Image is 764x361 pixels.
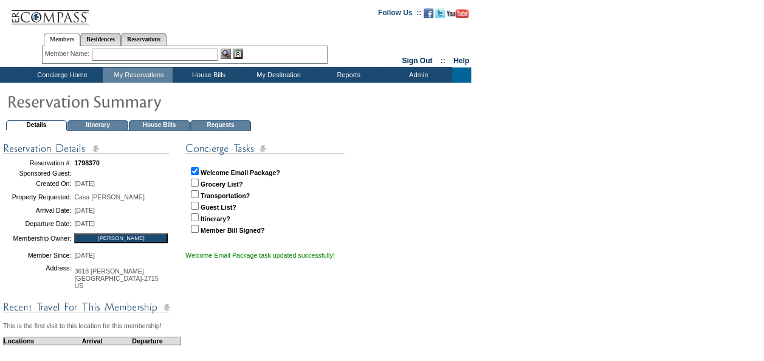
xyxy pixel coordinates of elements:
img: View [221,49,231,59]
a: Subscribe to our YouTube Channel [447,12,469,19]
a: Help [453,57,469,65]
span: [DATE] [74,180,95,187]
strong: Package? [250,169,280,176]
strong: Member Bill Signed? [201,227,264,234]
img: subTtlConRecTravel.gif [3,300,170,315]
a: Sign Out [402,57,432,65]
input: [PERSON_NAME] [74,233,168,243]
td: Property Requested: [3,190,71,204]
img: subTtlConResDetails.gif [3,141,170,156]
td: Admin [382,67,452,83]
td: Departure [114,337,181,345]
img: Subscribe to our YouTube Channel [447,9,469,18]
td: Member Since: [3,247,71,264]
img: Reservations [233,49,243,59]
span: :: [441,57,446,65]
td: Requests [190,120,251,131]
img: subTtlConTasks.gif [185,141,345,156]
td: Address: [3,264,71,292]
td: Details [6,120,67,131]
td: Concierge Home [19,67,103,83]
strong: Itinerary? [201,215,230,222]
td: Created On: [3,177,71,190]
strong: Grocery List? [201,180,243,188]
strong: Welcome Email [201,169,248,176]
a: Follow us on Twitter [435,12,445,19]
div: Member Name: [45,49,92,59]
span: [DATE] [74,252,95,259]
td: My Destination [243,67,312,83]
span: [DATE] [74,220,95,227]
td: Sponsored Guest: [3,170,71,177]
div: Welcome Email Package task updated successfully! [185,252,373,259]
a: Residences [80,33,121,46]
a: Become our fan on Facebook [424,12,433,19]
span: Casa [PERSON_NAME] [74,193,144,201]
img: Become our fan on Facebook [424,9,433,18]
td: Arrival Date: [3,204,71,217]
td: Locations [4,337,71,345]
td: Follow Us :: [378,7,421,22]
span: This is the first visit to this location for this membership! [3,322,162,329]
td: Membership Owner: [3,230,71,247]
td: My Reservations [103,67,173,83]
span: 3618 [PERSON_NAME] [GEOGRAPHIC_DATA]-2715 US [74,267,158,289]
td: House Bills [173,67,243,83]
strong: Transportation? [201,192,250,199]
a: Reservations [121,33,167,46]
td: House Bills [129,120,190,131]
td: Arrival [70,337,114,345]
td: Itinerary [67,120,128,131]
td: Departure Date: [3,217,71,230]
a: Members [44,33,81,46]
span: 1798370 [74,159,100,167]
td: Reports [312,67,382,83]
span: [DATE] [74,207,95,214]
img: Follow us on Twitter [435,9,445,18]
strong: Guest List? [201,204,236,211]
img: pgTtlResSummary.gif [7,89,250,113]
td: Reservation #: [3,156,71,170]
